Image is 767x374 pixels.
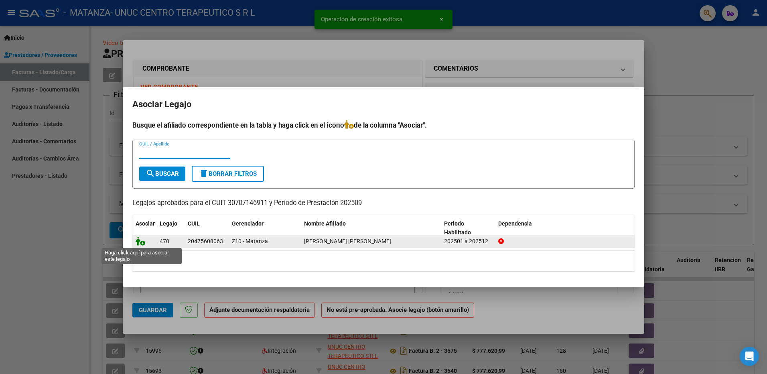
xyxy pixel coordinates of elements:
span: Legajo [160,220,177,227]
span: CUIL [188,220,200,227]
span: Periodo Habilitado [444,220,471,236]
div: 202501 a 202512 [444,237,492,246]
datatable-header-cell: Periodo Habilitado [441,215,495,242]
datatable-header-cell: CUIL [185,215,229,242]
datatable-header-cell: Dependencia [495,215,635,242]
datatable-header-cell: Nombre Afiliado [301,215,441,242]
span: VARGAS IAN TOBIAS [304,238,391,244]
span: 470 [160,238,169,244]
mat-icon: search [146,169,155,178]
span: Nombre Afiliado [304,220,346,227]
span: Gerenciador [232,220,264,227]
datatable-header-cell: Asociar [132,215,156,242]
div: 1 registros [132,251,635,271]
h4: Busque el afiliado correspondiente en la tabla y haga click en el ícono de la columna "Asociar". [132,120,635,130]
span: Dependencia [498,220,532,227]
span: Buscar [146,170,179,177]
span: Z10 - Matanza [232,238,268,244]
datatable-header-cell: Gerenciador [229,215,301,242]
mat-icon: delete [199,169,209,178]
button: Buscar [139,167,185,181]
h2: Asociar Legajo [132,97,635,112]
span: Asociar [136,220,155,227]
button: Borrar Filtros [192,166,264,182]
datatable-header-cell: Legajo [156,215,185,242]
span: Borrar Filtros [199,170,257,177]
div: 20475608063 [188,237,223,246]
div: Open Intercom Messenger [740,347,759,366]
p: Legajos aprobados para el CUIT 30707146911 y Período de Prestación 202509 [132,198,635,208]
